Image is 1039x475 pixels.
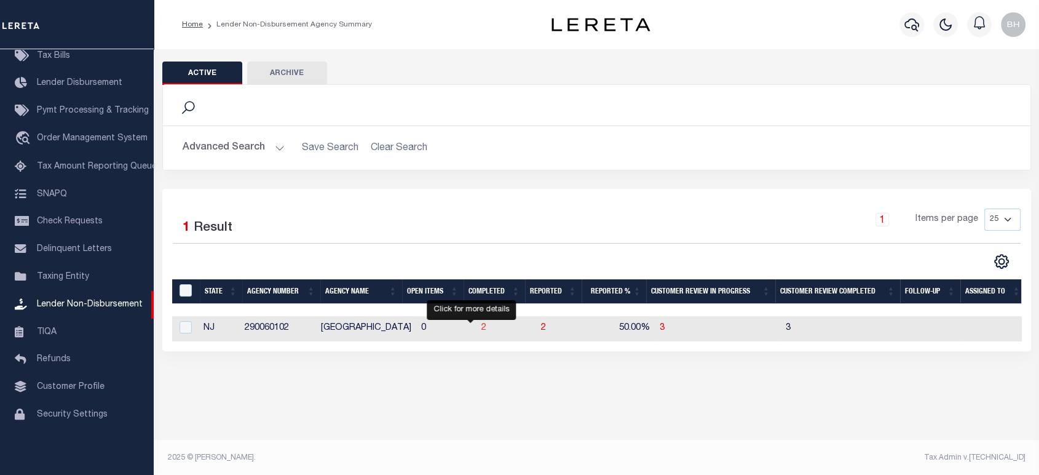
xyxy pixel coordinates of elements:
[183,222,190,234] span: 1
[875,213,889,226] a: 1
[15,131,34,147] i: travel_explore
[37,410,108,419] span: Security Settings
[606,452,1025,463] div: Tax Admin v.[TECHNICAL_ID]
[320,279,402,305] th: Agency Name: activate to sort column ascending
[541,324,546,332] a: 2
[481,324,486,332] a: 2
[960,279,1025,305] th: Assigned To: activate to sort column ascending
[775,279,900,305] th: Customer Review Completed: activate to sort column ascending
[240,316,316,341] td: 290060102
[1001,12,1025,37] img: svg+xml;base64,PHN2ZyB4bWxucz0iaHR0cDovL3d3dy53My5vcmcvMjAwMC9zdmciIHBvaW50ZXItZXZlbnRzPSJub25lIi...
[37,355,71,364] span: Refunds
[402,279,464,305] th: Open Items: activate to sort column ascending
[37,300,143,309] span: Lender Non-Disbursement
[37,217,103,226] span: Check Requests
[37,134,148,143] span: Order Management System
[37,162,157,171] span: Tax Amount Reporting Queue
[900,279,960,305] th: Follow-up: activate to sort column ascending
[316,316,416,341] td: [GEOGRAPHIC_DATA]
[37,383,105,391] span: Customer Profile
[591,316,655,341] td: 50.00%
[915,213,978,226] span: Items per page
[582,279,646,305] th: Reported %: activate to sort column ascending
[464,279,525,305] th: Completed: activate to sort column ascending
[37,273,89,281] span: Taxing Entity
[159,452,597,463] div: 2025 © [PERSON_NAME].
[525,279,582,305] th: Reported: activate to sort column ascending
[194,218,232,238] label: Result
[781,316,903,341] td: 3
[200,279,242,305] th: State: activate to sort column ascending
[172,279,200,305] th: MBACode
[162,62,242,85] button: Active
[416,316,476,341] td: 0
[183,136,285,160] button: Advanced Search
[37,106,149,115] span: Pymt Processing & Tracking
[37,190,67,198] span: SNAPQ
[660,324,665,332] a: 3
[37,52,70,60] span: Tax Bills
[203,19,372,30] li: Lender Non-Disbursement Agency Summary
[242,279,320,305] th: Agency Number: activate to sort column ascending
[646,279,775,305] th: Customer Review In Progress: activate to sort column ascending
[182,21,203,28] a: Home
[199,316,240,341] td: NJ
[37,327,57,336] span: TIQA
[427,300,516,320] div: Click for more details
[551,18,650,31] img: logo-dark.svg
[37,79,122,87] span: Lender Disbursement
[247,62,327,85] button: Archive
[37,245,112,253] span: Delinquent Letters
